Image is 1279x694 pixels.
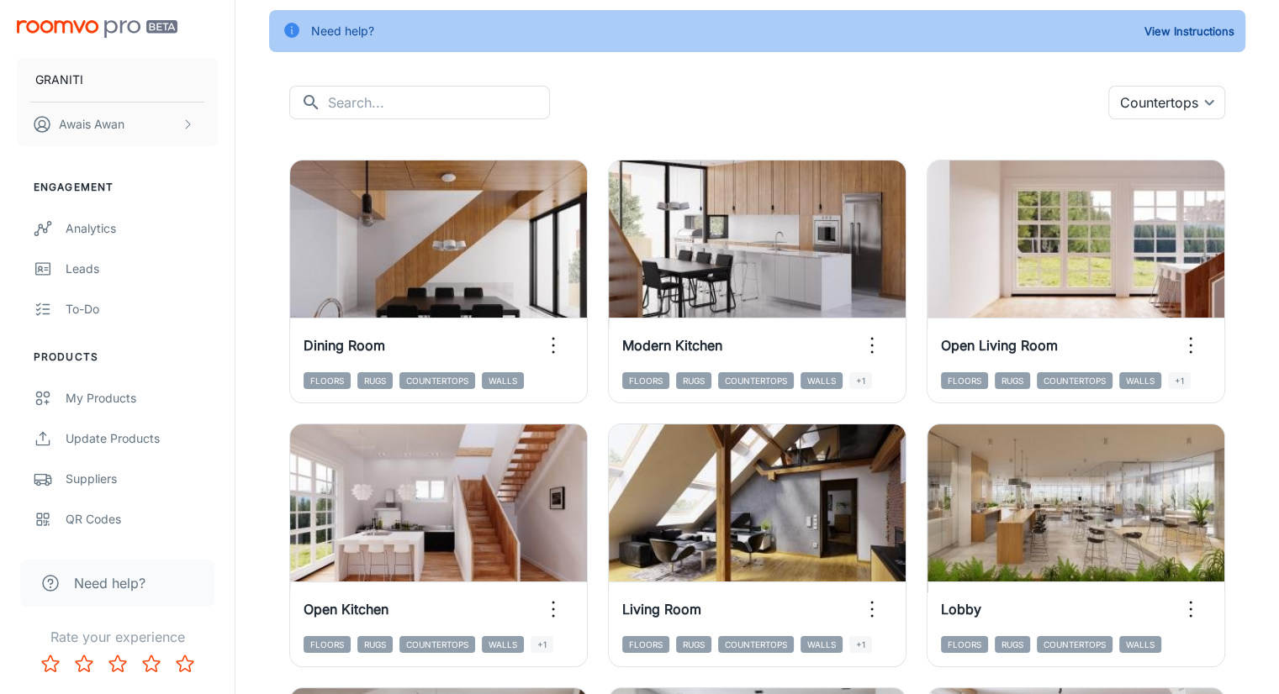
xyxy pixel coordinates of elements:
[1119,636,1161,653] span: Walls
[66,219,218,238] div: Analytics
[1168,372,1191,389] span: +1
[66,300,218,318] div: To-do
[622,335,722,355] h6: Modern Kitchen
[357,636,393,653] span: Rugs
[801,636,843,653] span: Walls
[1037,372,1113,389] span: Countertops
[17,20,177,38] img: Roomvo PRO Beta
[801,372,843,389] span: Walls
[66,389,218,407] div: My Products
[622,599,701,619] h6: Living Room
[66,470,218,488] div: Suppliers
[941,599,981,619] h6: Lobby
[66,510,218,528] div: QR Codes
[941,372,988,389] span: Floors
[67,647,101,681] button: Rate 2 star
[304,335,385,355] h6: Dining Room
[531,636,553,653] span: +1
[357,372,393,389] span: Rugs
[59,115,124,134] p: Awais Awan
[849,372,872,389] span: +1
[135,647,168,681] button: Rate 4 star
[399,636,475,653] span: Countertops
[34,647,67,681] button: Rate 1 star
[74,573,145,593] span: Need help?
[622,372,669,389] span: Floors
[17,103,218,146] button: Awais Awan
[35,71,83,89] p: GRANITI
[676,372,711,389] span: Rugs
[622,636,669,653] span: Floors
[66,260,218,278] div: Leads
[328,86,550,119] input: Search...
[676,636,711,653] span: Rugs
[1037,636,1113,653] span: Countertops
[13,627,221,647] p: Rate your experience
[941,335,1058,355] h6: Open Living Room
[17,58,218,102] button: GRANITI
[304,372,351,389] span: Floors
[482,636,524,653] span: Walls
[941,636,988,653] span: Floors
[66,429,218,448] div: Update Products
[482,372,524,389] span: Walls
[718,372,794,389] span: Countertops
[995,636,1030,653] span: Rugs
[304,636,351,653] span: Floors
[101,647,135,681] button: Rate 3 star
[995,372,1030,389] span: Rugs
[849,636,872,653] span: +1
[311,15,374,47] div: Need help?
[304,599,388,619] h6: Open Kitchen
[168,647,202,681] button: Rate 5 star
[399,372,475,389] span: Countertops
[1140,18,1239,44] button: View Instructions
[718,636,794,653] span: Countertops
[1108,86,1225,119] div: Countertops
[1119,372,1161,389] span: Walls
